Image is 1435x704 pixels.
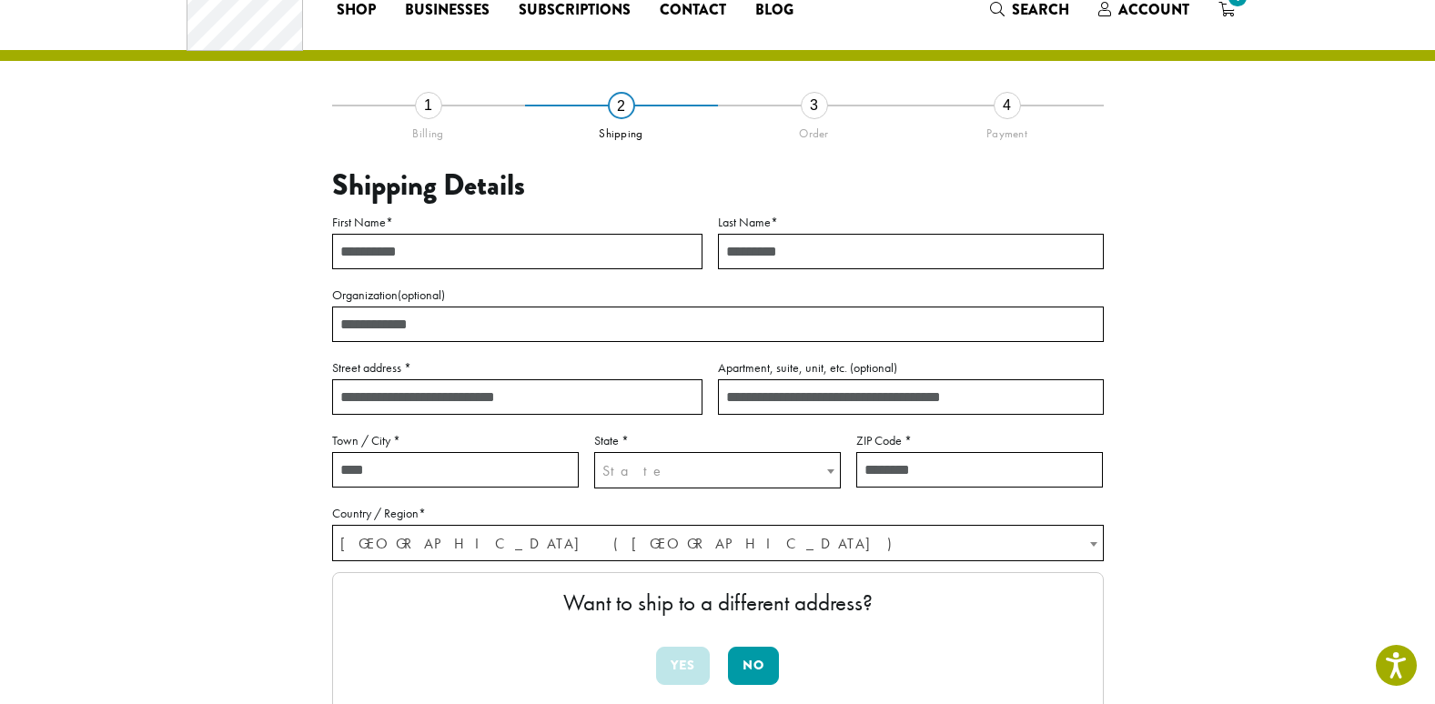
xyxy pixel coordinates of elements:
[856,429,1103,452] label: ZIP Code
[333,526,1103,561] span: United States (US)
[718,119,911,141] div: Order
[994,92,1021,119] div: 4
[332,357,702,379] label: Street address
[718,211,1104,234] label: Last Name
[332,525,1104,561] span: Country / Region
[525,119,718,141] div: Shipping
[608,92,635,119] div: 2
[332,211,702,234] label: First Name
[602,461,666,480] span: State
[415,92,442,119] div: 1
[801,92,828,119] div: 3
[332,429,579,452] label: Town / City
[332,119,525,141] div: Billing
[398,287,445,303] span: (optional)
[332,168,1104,203] h3: Shipping Details
[656,647,710,685] button: Yes
[850,359,897,376] span: (optional)
[728,647,779,685] button: No
[594,429,841,452] label: State
[911,119,1104,141] div: Payment
[594,452,841,488] span: State
[718,357,1104,379] label: Apartment, suite, unit, etc.
[351,591,1085,614] p: Want to ship to a different address?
